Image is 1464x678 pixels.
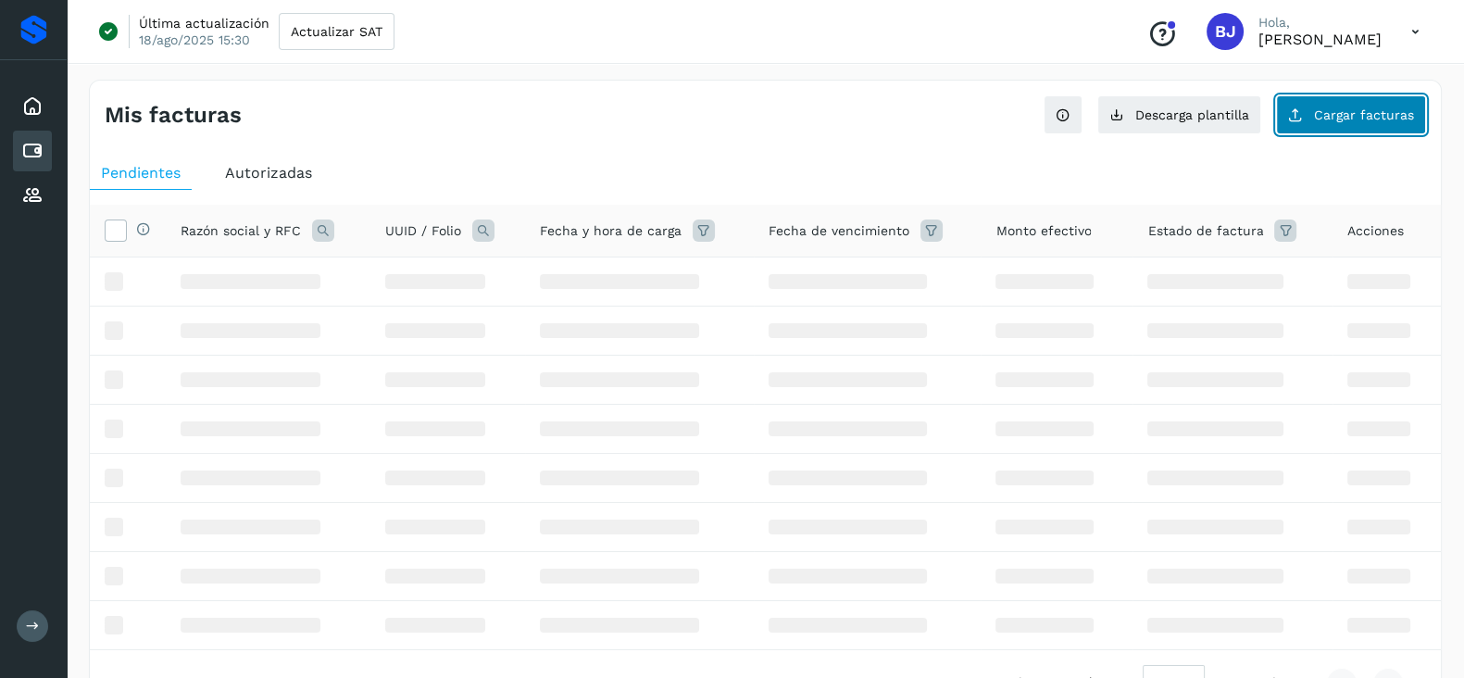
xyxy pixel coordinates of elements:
p: Última actualización [139,15,269,31]
span: Descarga plantilla [1135,108,1249,121]
p: 18/ago/2025 15:30 [139,31,250,48]
button: Descarga plantilla [1097,95,1261,134]
span: Cargar facturas [1314,108,1414,121]
span: Razón social y RFC [181,221,301,241]
span: Monto efectivo [995,221,1091,241]
div: Inicio [13,86,52,127]
span: Fecha y hora de carga [540,221,682,241]
span: Autorizadas [225,164,312,182]
span: Fecha de vencimiento [769,221,909,241]
div: Proveedores [13,175,52,216]
span: Acciones [1347,221,1404,241]
span: UUID / Folio [385,221,461,241]
p: Brayant Javier Rocha Martinez [1258,31,1382,48]
span: Pendientes [101,164,181,182]
h4: Mis facturas [105,102,242,129]
span: Actualizar SAT [291,25,382,38]
button: Actualizar SAT [279,13,394,50]
div: Cuentas por pagar [13,131,52,171]
p: Hola, [1258,15,1382,31]
span: Estado de factura [1147,221,1263,241]
button: Cargar facturas [1276,95,1426,134]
